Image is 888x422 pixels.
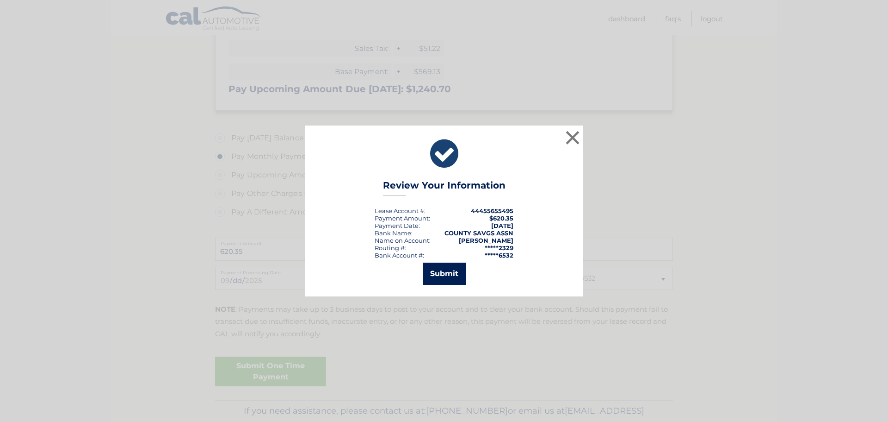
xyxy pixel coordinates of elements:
[471,207,513,214] strong: 44455655495
[375,207,425,214] div: Lease Account #:
[375,222,419,229] span: Payment Date
[375,214,430,222] div: Payment Amount:
[383,180,506,196] h3: Review Your Information
[563,128,582,147] button: ×
[375,229,413,237] div: Bank Name:
[375,222,420,229] div: :
[423,263,466,285] button: Submit
[444,229,513,237] strong: COUNTY SAVGS ASSN
[375,237,431,244] div: Name on Account:
[375,252,424,259] div: Bank Account #:
[375,244,406,252] div: Routing #:
[491,222,513,229] span: [DATE]
[459,237,513,244] strong: [PERSON_NAME]
[489,214,513,222] span: $620.35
